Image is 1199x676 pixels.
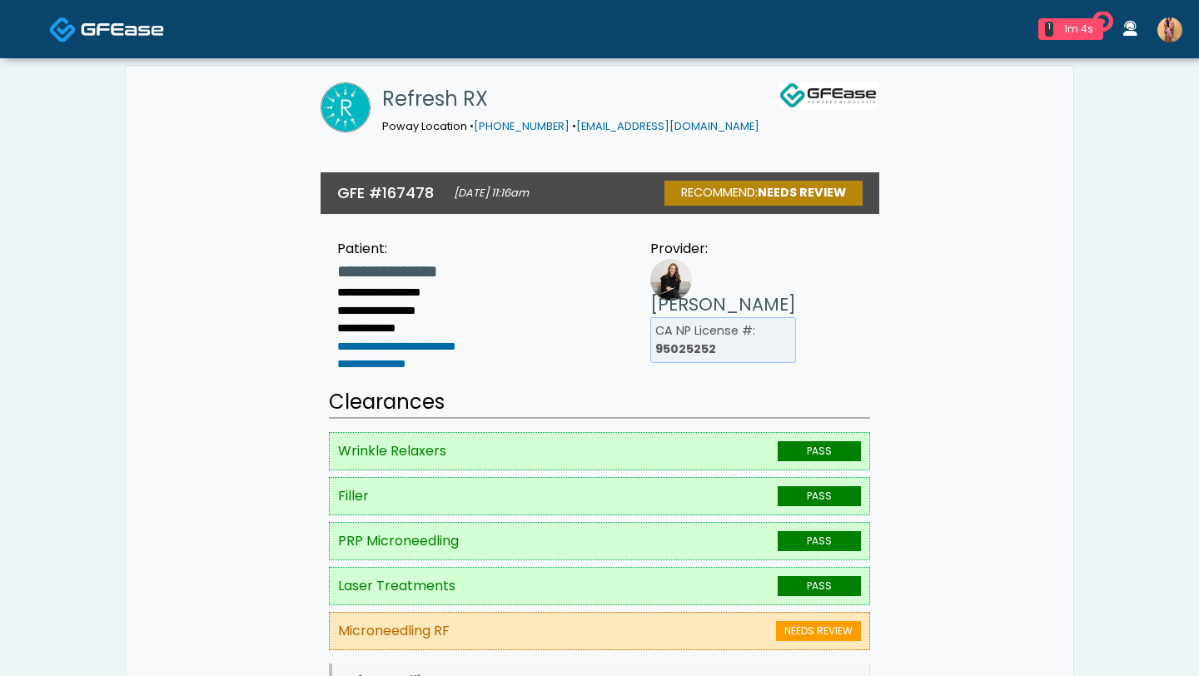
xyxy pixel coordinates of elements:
[779,82,878,109] img: GFEase Logo
[337,182,434,203] h3: GFE #167478
[329,522,870,560] li: PRP Microneedling
[778,441,861,461] span: PASS
[329,612,870,650] li: Microneedling RF
[329,477,870,515] li: Filler
[758,184,846,201] strong: Needs Review
[776,621,861,641] span: NEEDS REVIEW
[650,259,692,301] img: Provider image
[321,82,371,132] img: Refresh RX
[474,119,570,133] a: [PHONE_NUMBER]
[778,576,861,596] span: PASS
[382,119,759,133] small: Poway Location
[49,16,77,43] img: Docovia
[1157,17,1182,42] img: India Younger
[650,292,796,317] h3: [PERSON_NAME]
[454,186,529,200] small: [DATE] 11:16am
[382,82,759,116] h1: Refresh RX
[650,239,796,259] div: Provider:
[778,531,861,551] span: PASS
[329,432,870,470] li: Wrinkle Relaxers
[1045,22,1053,37] div: 1
[470,119,474,133] span: •
[81,21,164,37] img: Docovia
[329,567,870,605] li: Laser Treatments
[655,340,716,357] b: 95025252
[1028,12,1113,47] a: 1 1m 4s
[1060,22,1097,37] div: 1m 4s
[572,119,576,133] span: •
[49,2,164,56] a: Docovia
[337,239,455,259] div: Patient:
[576,119,759,133] a: [EMAIL_ADDRESS][DOMAIN_NAME]
[778,486,861,506] span: PASS
[664,181,863,206] div: RECOMMEND:
[329,387,870,419] h2: Clearances
[650,317,796,363] li: CA NP License #:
